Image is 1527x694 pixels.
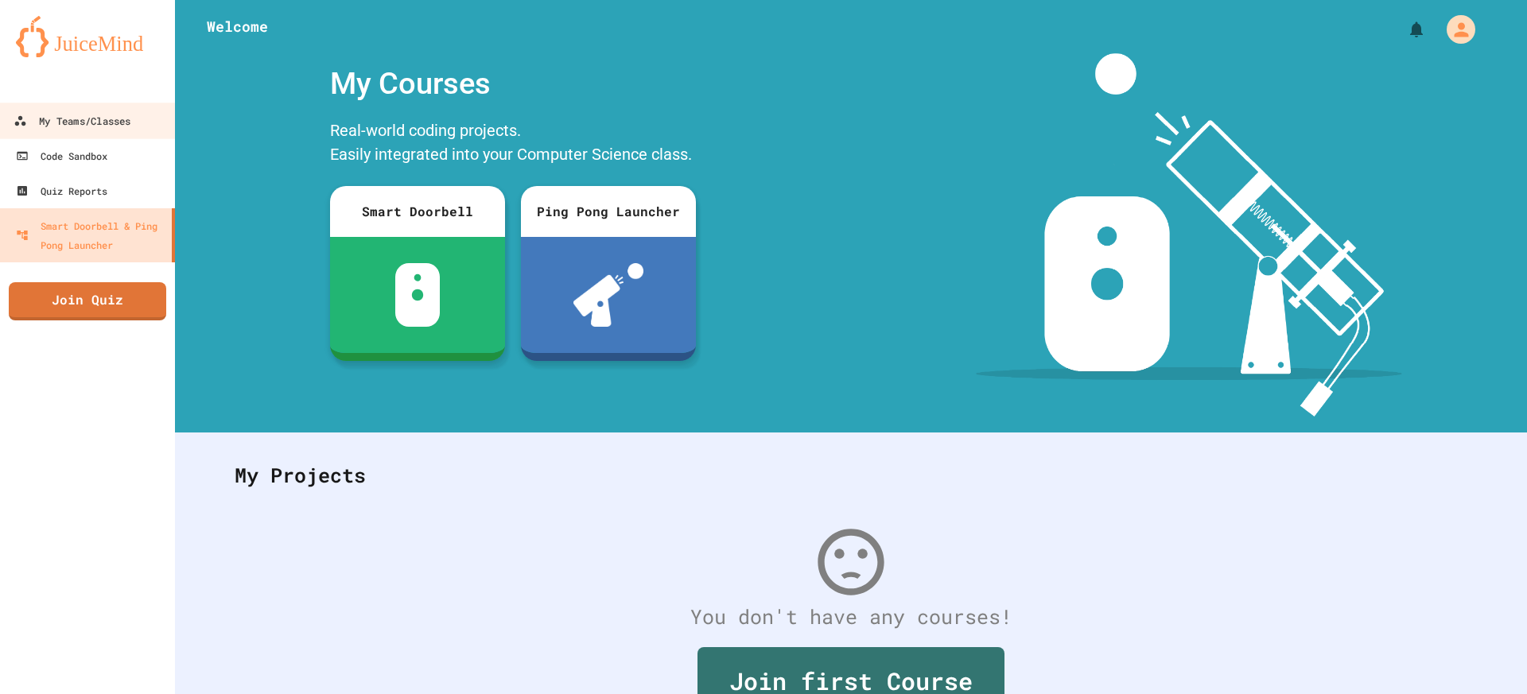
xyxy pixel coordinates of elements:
div: My Courses [322,53,704,114]
img: ppl-with-ball.png [573,263,644,327]
a: Join Quiz [9,282,166,320]
div: My Projects [219,444,1483,506]
div: My Account [1430,11,1479,48]
div: Code Sandbox [16,146,107,165]
iframe: chat widget [1460,630,1511,678]
img: sdb-white.svg [395,263,441,327]
iframe: chat widget [1395,561,1511,629]
div: My Teams/Classes [14,111,130,131]
div: Quiz Reports [16,181,107,200]
img: logo-orange.svg [16,16,159,57]
div: Real-world coding projects. Easily integrated into your Computer Science class. [322,114,704,174]
img: banner-image-my-projects.png [976,53,1402,417]
div: Ping Pong Launcher [521,186,696,237]
div: Smart Doorbell [330,186,505,237]
div: You don't have any courses! [219,602,1483,632]
div: Smart Doorbell & Ping Pong Launcher [16,216,165,254]
div: My Notifications [1377,16,1430,43]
